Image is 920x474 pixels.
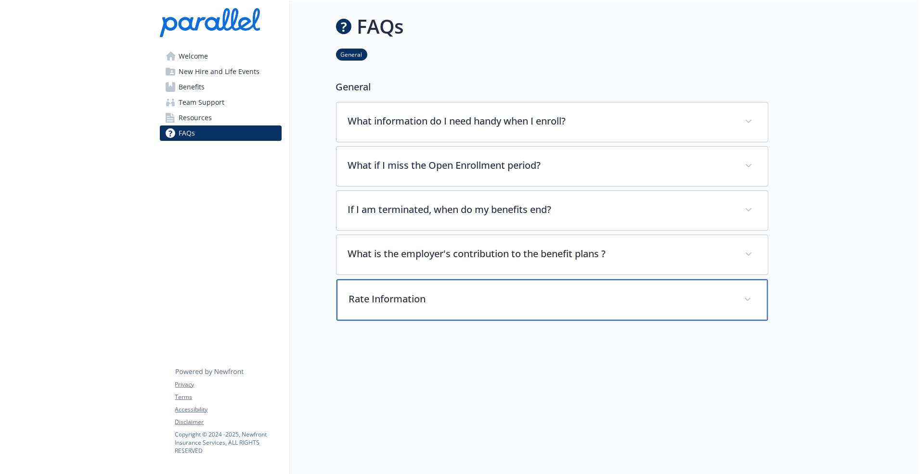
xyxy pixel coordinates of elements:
a: New Hire and Life Events [160,64,282,79]
span: FAQs [179,125,195,141]
div: If I am terminated, when do my benefits end? [337,191,768,230]
span: Welcome [179,49,208,64]
a: Privacy [175,380,281,389]
p: What information do I need handy when I enroll? [348,114,733,128]
p: Copyright © 2024 - 2025 , Newfront Insurance Services, ALL RIGHTS RESERVED [175,430,281,455]
a: General [336,50,367,59]
a: Resources [160,110,282,125]
p: Rate Information [349,292,732,306]
a: FAQs [160,125,282,141]
div: Rate Information [337,279,768,321]
div: What information do I need handy when I enroll? [337,102,768,142]
p: What if I miss the Open Enrollment period? [348,158,733,173]
span: Benefits [179,79,205,95]
span: Team Support [179,95,225,110]
a: Accessibility [175,405,281,414]
a: Team Support [160,95,282,110]
div: What if I miss the Open Enrollment period? [337,147,768,186]
a: Disclaimer [175,418,281,426]
a: Terms [175,393,281,401]
a: Benefits [160,79,282,95]
p: What is the employer's contribution to the benefit plans ? [348,247,733,261]
a: Welcome [160,49,282,64]
h1: FAQs [357,12,404,41]
span: New Hire and Life Events [179,64,260,79]
p: General [336,80,768,94]
p: If I am terminated, when do my benefits end? [348,202,733,217]
div: What is the employer's contribution to the benefit plans ? [337,235,768,274]
span: Resources [179,110,212,125]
